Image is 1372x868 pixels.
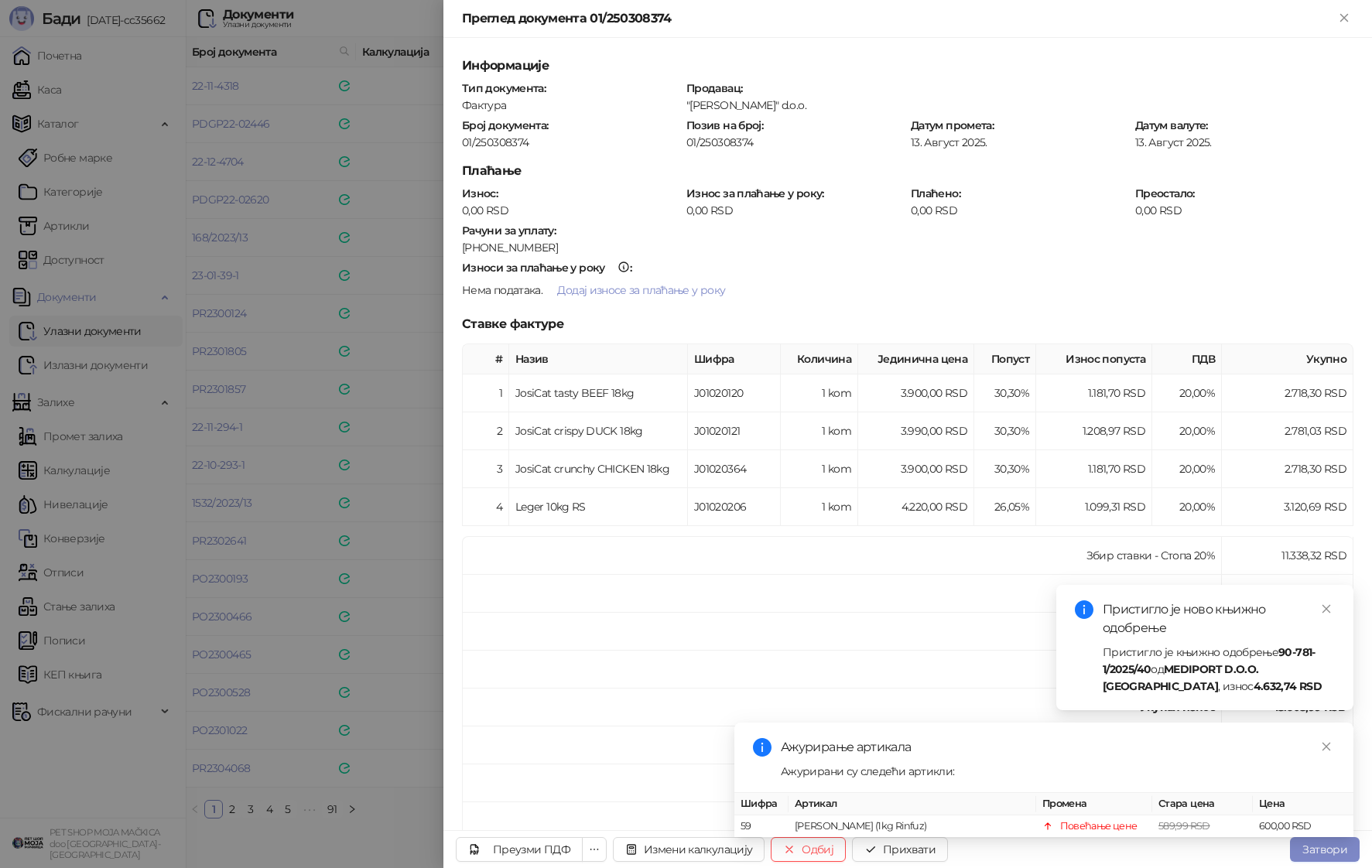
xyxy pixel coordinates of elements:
[1253,815,1353,838] td: 600,00 RSD
[1158,820,1210,832] span: 589,99 RSD
[686,186,824,200] strong: Износ за плаћање у року :
[1318,738,1335,755] a: Close
[463,344,509,374] th: #
[463,575,1222,613] td: Укупно основица - Стопа 20%
[909,135,1131,149] div: 13. Август 2025.
[781,488,858,526] td: 1 kom
[463,802,1222,840] td: Укупно авансирана основица
[463,374,509,412] td: 1
[1222,488,1353,526] td: 3.120,69 RSD
[1134,203,1355,217] div: 0,00 RSD
[515,460,681,477] div: JosiCat crunchy CHICKEN 18kg
[686,81,742,95] strong: Продавац :
[589,844,600,855] span: ellipsis
[463,412,509,450] td: 2
[515,384,681,402] div: JosiCat tasty BEEF 18kg
[1103,644,1335,695] div: Пристигло је књижно одобрење од , износ
[858,412,974,450] td: 3.990,00 RSD
[460,98,682,112] div: Фактура
[734,815,789,838] td: 59
[686,135,904,149] div: 01/250308374
[974,412,1036,450] td: 30,30%
[1253,793,1353,815] th: Цена
[463,488,509,526] td: 4
[781,763,1335,780] div: Ажурирани су следећи артикли:
[1222,450,1353,488] td: 2.718,30 RSD
[1103,645,1316,676] strong: 90-781-1/2025/40
[1321,741,1332,752] span: close
[974,374,1036,412] td: 30,30%
[974,450,1036,488] td: 30,30%
[515,498,681,515] div: Leger 10kg RS
[462,186,498,200] strong: Износ :
[462,261,631,275] strong: :
[545,278,737,302] button: Додај износе за плаћање у року
[462,81,546,95] strong: Тип документа :
[509,344,688,374] th: Назив
[460,278,1355,302] div: .
[1060,818,1138,834] div: Повећање цене
[1036,450,1152,488] td: 1.181,70 RSD
[1179,500,1215,514] span: 20,00 %
[1321,603,1332,614] span: close
[781,738,1335,757] div: Ажурирање артикала
[789,793,1036,815] th: Артикал
[1075,600,1093,619] span: info-circle
[462,118,548,132] strong: Број документа :
[789,815,1036,838] td: [PERSON_NAME] (1kg Rinfuz)
[781,450,858,488] td: 1 kom
[781,374,858,412] td: 1 kom
[462,262,605,273] div: Износи за плаћање у року
[1036,412,1152,450] td: 1.208,97 RSD
[1222,412,1353,450] td: 2.781,03 RSD
[1135,186,1195,200] strong: Преостало :
[688,374,781,412] td: J01020120
[1222,537,1353,575] td: 11.338,32 RSD
[974,344,1036,374] th: Попуст
[1152,344,1222,374] th: ПДВ
[463,764,1222,802] td: Авансни ПДВ - Стопа 20%
[493,842,570,856] div: Преузми ПДФ
[1335,9,1353,28] button: Close
[463,613,1222,651] td: Укупно ПДВ - Стопа 20%
[1254,679,1322,693] strong: 4.632,74 RSD
[1318,600,1335,617] a: Close
[1103,662,1258,693] strong: MEDIPORT D.O.O. [GEOGRAPHIC_DATA]
[1222,344,1353,374] th: Укупно
[1179,424,1215,438] span: 20,00 %
[686,118,763,132] strong: Позив на број :
[1222,374,1353,412] td: 2.718,30 RSD
[858,344,974,374] th: Јединична цена
[858,488,974,526] td: 4.220,00 RSD
[462,283,541,297] span: Нема података
[1152,793,1253,815] th: Стара цена
[974,488,1036,526] td: 26,05%
[460,203,682,217] div: 0,00 RSD
[1179,386,1215,400] span: 20,00 %
[686,98,1353,112] div: "[PERSON_NAME]" d.o.o.
[462,9,1335,28] div: Преглед документа 01/250308374
[781,344,858,374] th: Количина
[1135,118,1208,132] strong: Датум валуте :
[685,203,906,217] div: 0,00 RSD
[781,412,858,450] td: 1 kom
[515,422,681,439] div: JosiCat crispy DUCK 18kg
[688,344,781,374] th: Шифра
[1179,462,1215,476] span: 20,00 %
[463,726,1222,764] td: Авансирана основица - Стопа 20%
[734,793,789,815] th: Шифра
[688,412,781,450] td: J01020121
[1134,135,1355,149] div: 13. Август 2025.
[688,488,781,526] td: J01020206
[456,837,583,862] a: Преузми ПДФ
[460,135,682,149] div: 01/250308374
[1036,793,1152,815] th: Промена
[1036,374,1152,412] td: 1.181,70 RSD
[463,537,1222,575] td: Збир ставки - Стопа 20%
[1222,575,1353,613] td: 11.338,32 RSD
[463,450,509,488] td: 3
[462,315,1353,333] h5: Ставке фактуре
[858,374,974,412] td: 3.900,00 RSD
[1103,600,1335,637] div: Пристигло је ново књижно одобрење
[688,450,781,488] td: J01020364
